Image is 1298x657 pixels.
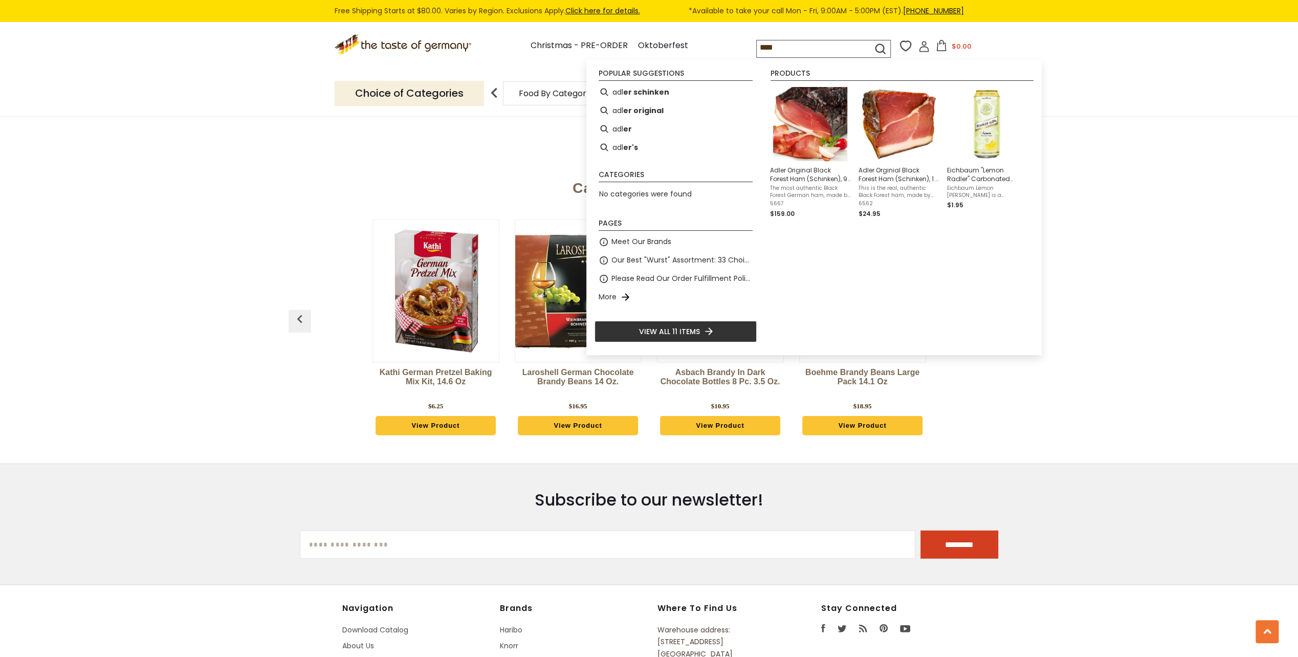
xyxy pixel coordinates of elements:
[595,138,757,157] li: adler's
[531,39,628,53] a: Christmas - PRE-ORDER
[770,209,795,218] span: $159.00
[859,185,939,199] span: This is the real, authentic Black Forest ham, made by [PERSON_NAME]. It's a prosciutto-type smoke...
[372,368,499,399] a: Kathi German Pretzel Baking Mix Kit, 14.6 oz
[689,5,964,17] span: *Available to take your call Mon - Fri, 9:00AM - 5:00PM (EST).
[595,101,757,120] li: adler original
[947,201,963,209] span: $1.95
[766,83,854,223] li: Adler Original Black Forest Ham (Schinken), 9 lbs.
[595,83,757,101] li: adler schinken
[638,39,688,53] a: Oktoberfest
[611,273,753,284] a: Please Read Our Order Fulfillment Policies
[770,185,850,199] span: The most authentic Black Forest German ham, made by [PERSON_NAME], a family owned company located...
[335,81,484,106] p: Choice of Categories
[500,641,518,651] a: Knorr
[518,416,639,435] a: View Product
[595,120,757,138] li: adler
[859,200,939,207] span: 6562
[373,228,499,354] img: Kathi German Pretzel Baking Mix Kit, 14.6 oz
[300,490,998,510] h3: Subscribe to our newsletter!
[376,416,496,435] a: View Product
[599,220,753,231] li: Pages
[943,83,1031,223] li: Eichbaum "Lemon Radler" Carbonated Beverage , 500ml
[565,6,640,16] a: Click here for details.
[951,41,971,51] span: $0.00
[599,171,753,182] li: Categories
[770,87,850,219] a: Adler Original Black Forest Ham (Schinken), 9 lbs.The most authentic Black Forest German ham, mad...
[639,326,700,337] span: View all 11 items
[770,166,850,183] span: Adler Original Black Forest Ham (Schinken), 9 lbs.
[519,90,591,97] a: Food By Category
[586,60,1042,355] div: Instant Search Results
[711,401,730,411] div: $10.95
[854,83,943,223] li: Adler Orginial Black Forest Ham (Schinken), 1.2 lbs. loaf
[611,254,753,266] a: Our Best "Wurst" Assortment: 33 Choices For The Grillabend
[292,311,308,327] img: previous arrow
[903,6,964,16] a: [PHONE_NUMBER]
[335,5,964,17] div: Free Shipping Starts at $80.00. Varies by Region. Exclusions Apply.
[342,625,408,635] a: Download Catalog
[595,233,757,251] li: Meet Our Brands
[500,603,647,614] h4: Brands
[500,625,522,635] a: Haribo
[428,401,443,411] div: $6.25
[770,200,850,207] span: 5667
[611,236,671,248] a: Meet Our Brands
[859,166,939,183] span: Adler Orginial Black Forest Ham (Schinken), 1.2 lbs. loaf
[623,142,638,154] b: er's
[932,40,975,55] button: $0.00
[599,70,753,81] li: Popular suggestions
[623,105,664,117] b: er original
[599,189,692,199] span: No categories were found
[569,401,587,411] div: $16.95
[821,603,956,614] h4: Stay Connected
[657,603,774,614] h4: Where to find us
[342,603,490,614] h4: Navigation
[515,228,641,354] img: Laroshell German Chocolate Brandy Beans 14 oz.
[859,209,881,218] span: $24.95
[595,321,757,342] li: View all 11 items
[947,185,1027,199] span: Eichbaum Lemon [PERSON_NAME] is a deliciously refreshing non-alcoholic, carbonated beverage, with...
[484,83,504,103] img: previous arrow
[595,270,757,288] li: Please Read Our Order Fulfillment Policies
[595,251,757,270] li: Our Best "Wurst" Assortment: 33 Choices For The Grillabend
[660,416,781,435] a: View Product
[802,416,923,435] a: View Product
[595,288,757,306] li: More
[515,368,642,399] a: Laroshell German Chocolate Brandy Beans 14 oz.
[947,87,1027,219] a: Eichbaum "Lemon Radler" Carbonated Beverage , 500mlEichbaum Lemon [PERSON_NAME] is a deliciously ...
[771,70,1033,81] li: Products
[859,87,939,219] a: Adler Orginial Black Forest Ham (Schinken), 1.2 lbs. loafThis is the real, authentic Black Forest...
[623,86,669,98] b: er schinken
[342,641,374,651] a: About Us
[623,123,632,135] b: er
[294,165,1005,207] div: Category Bestsellers
[853,401,872,411] div: $18.95
[657,368,784,399] a: Asbach Brandy in Dark Chocolate Bottles 8 pc. 3.5 oz.
[947,166,1027,183] span: Eichbaum "Lemon Radler" Carbonated Beverage , 500ml
[799,368,926,399] a: Boehme Brandy Beans Large Pack 14.1 oz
